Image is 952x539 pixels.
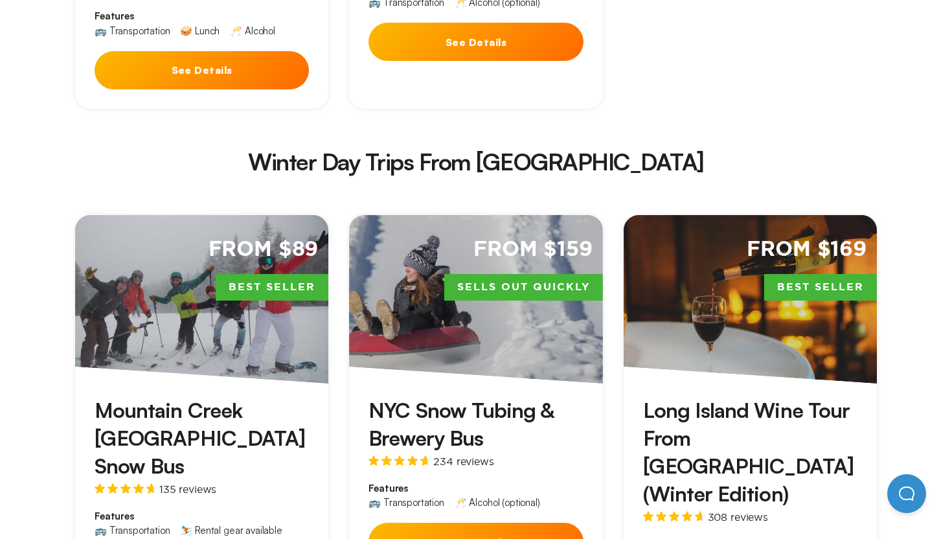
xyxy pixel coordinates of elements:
[230,26,275,36] div: 🥂 Alcohol
[95,26,170,36] div: 🚌 Transportation
[209,236,319,264] span: From $89
[368,23,583,61] button: See Details
[708,512,768,522] span: 308 reviews
[95,510,309,523] span: Features
[747,236,867,264] span: From $169
[216,274,328,301] span: Best Seller
[95,525,170,535] div: 🚌 Transportation
[95,51,309,89] button: See Details
[368,482,583,495] span: Features
[159,484,216,494] span: 135 reviews
[95,396,309,481] h3: Mountain Creek [GEOGRAPHIC_DATA] Snow Bus
[473,236,593,264] span: From $159
[95,10,309,23] span: Features
[764,274,877,301] span: Best Seller
[433,456,493,466] span: 234 reviews
[85,150,867,174] h2: Winter Day Trips From [GEOGRAPHIC_DATA]
[643,396,857,509] h3: Long Island Wine Tour From [GEOGRAPHIC_DATA] (Winter Edition)
[368,498,444,507] div: 🚌 Transportation
[444,274,603,301] span: Sells Out Quickly
[180,525,282,535] div: ⛷️ Rental gear available
[887,474,926,513] iframe: Help Scout Beacon - Open
[455,498,540,507] div: 🥂 Alcohol (optional)
[180,26,220,36] div: 🥪 Lunch
[368,396,583,452] h3: NYC Snow Tubing & Brewery Bus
